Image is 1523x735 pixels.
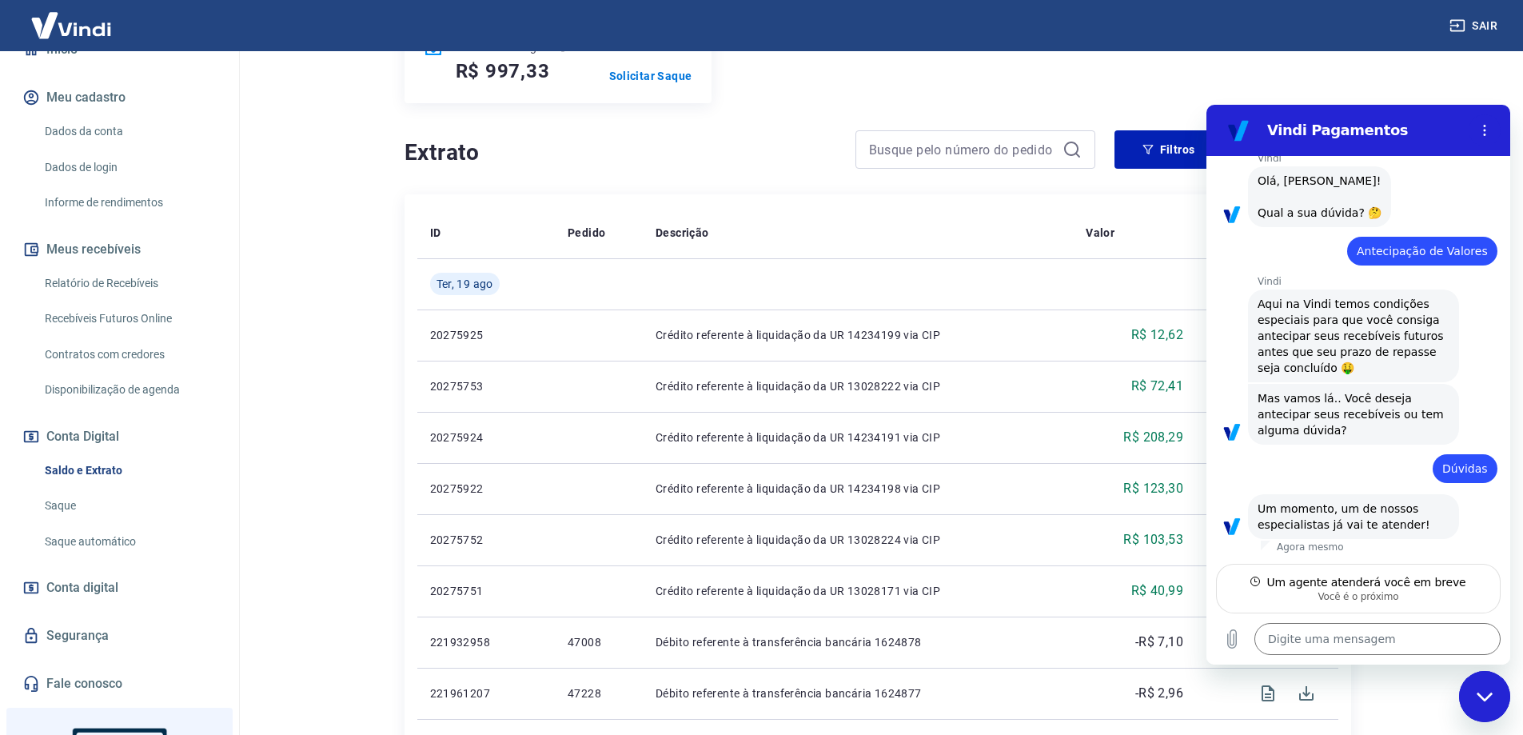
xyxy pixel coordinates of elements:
p: Crédito referente à liquidação da UR 14234199 via CIP [656,327,1060,343]
p: 221961207 [430,685,542,701]
p: -R$ 2,96 [1135,684,1183,703]
a: Relatório de Recebíveis [38,267,220,300]
a: Fale conosco [19,666,220,701]
p: R$ 103,53 [1123,530,1183,549]
p: 221932958 [430,634,542,650]
p: 47228 [568,685,630,701]
p: Crédito referente à liquidação da UR 13028222 via CIP [656,378,1060,394]
button: Meu cadastro [19,80,220,115]
span: Conta digital [46,577,118,599]
img: Vindi [19,1,123,50]
a: Contratos com credores [38,338,220,371]
iframe: Botão para abrir a janela de mensagens, conversa em andamento [1459,671,1510,722]
p: Débito referente à transferência bancária 1624877 [656,685,1060,701]
p: Crédito referente à liquidação da UR 13028224 via CIP [656,532,1060,548]
p: 47008 [568,634,630,650]
a: Recebíveis Futuros Online [38,302,220,335]
a: Saque automático [38,525,220,558]
a: Dados da conta [38,115,220,148]
a: Saque [38,489,220,522]
a: Segurança [19,618,220,653]
p: Crédito referente à liquidação da UR 13028171 via CIP [656,583,1060,599]
p: -R$ 7,10 [1135,633,1183,652]
a: Solicitar Saque [609,68,692,84]
button: Meus recebíveis [19,232,220,267]
p: R$ 123,30 [1123,479,1183,498]
h4: Extrato [405,137,836,169]
a: Dados de login [38,151,220,184]
p: ID [430,225,441,241]
p: Crédito referente à liquidação da UR 14234191 via CIP [656,429,1060,445]
p: R$ 40,99 [1131,581,1183,601]
a: Conta digital [19,570,220,605]
p: Descrição [656,225,709,241]
span: Download [1287,674,1326,713]
p: 20275925 [430,327,542,343]
p: 20275753 [430,378,542,394]
p: 20275922 [430,481,542,497]
p: R$ 12,62 [1131,326,1183,345]
input: Busque pelo número do pedido [869,138,1056,162]
button: Sair [1446,11,1504,41]
span: Ter, 19 ago [437,276,493,292]
button: Conta Digital [19,419,220,454]
a: Saldo e Extrato [38,454,220,487]
p: 20275924 [430,429,542,445]
p: Crédito referente à liquidação da UR 14234198 via CIP [656,481,1060,497]
p: 20275751 [430,583,542,599]
p: R$ 72,41 [1131,377,1183,396]
p: Débito referente à transferência bancária 1624878 [656,634,1060,650]
button: Filtros [1114,130,1223,169]
p: 20275752 [430,532,542,548]
span: Visualizar [1249,674,1287,713]
p: Pedido [568,225,605,241]
h5: R$ 997,33 [456,58,550,84]
p: Valor [1086,225,1114,241]
a: Disponibilização de agenda [38,373,220,406]
a: Informe de rendimentos [38,186,220,219]
p: R$ 208,29 [1123,428,1183,447]
iframe: Janela de mensagens [1206,105,1510,665]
